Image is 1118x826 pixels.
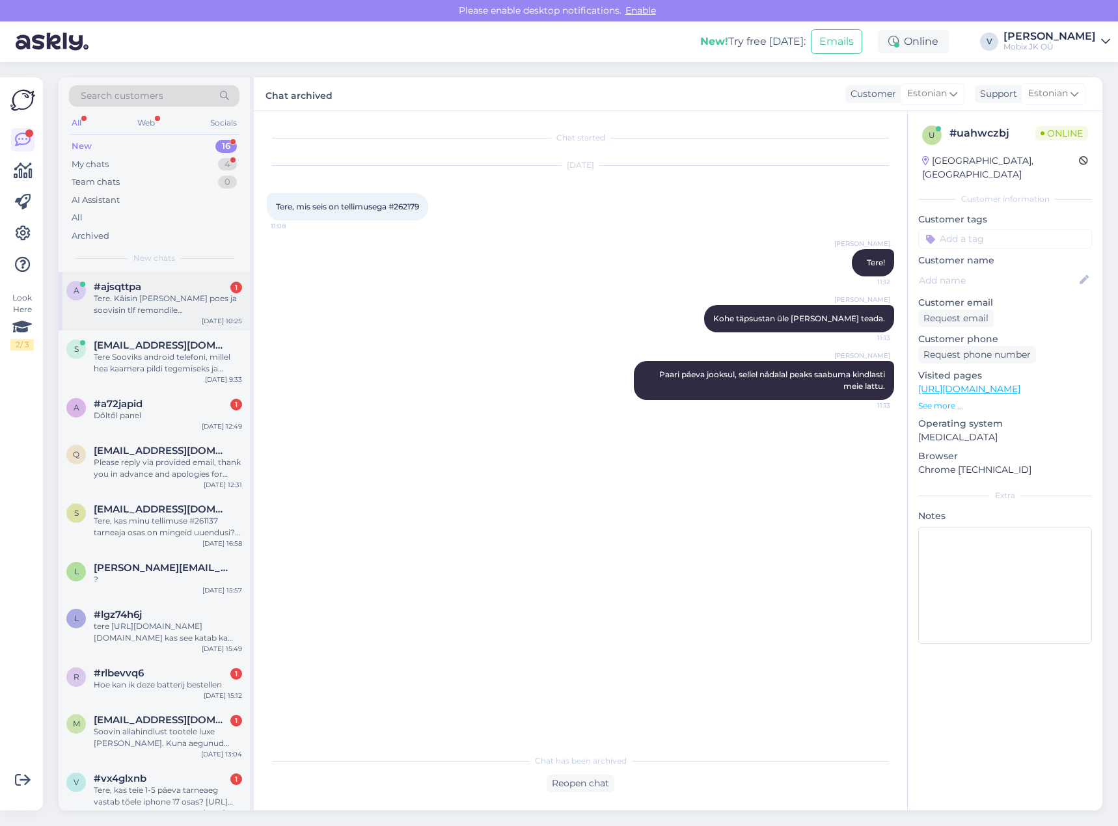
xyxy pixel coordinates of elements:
span: sirje.siilik@gmail.com [94,340,229,351]
p: Customer phone [918,332,1092,346]
div: Hoe kan ik deze batterij bestellen [94,679,242,691]
p: Notes [918,509,1092,523]
div: [DATE] 15:12 [204,691,242,700]
span: [PERSON_NAME] [834,239,890,248]
div: [GEOGRAPHIC_DATA], [GEOGRAPHIC_DATA] [922,154,1079,181]
div: [DATE] 16:58 [202,539,242,548]
span: Paari päeva jooksul, sellel nädalal peaks saabuma kindlasti meie lattu. [659,369,887,391]
span: m [73,719,80,728]
p: Operating system [918,417,1092,431]
div: [DATE] 10:25 [202,316,242,326]
span: #ajsqttpa [94,281,141,293]
p: Customer email [918,296,1092,310]
div: Extra [918,490,1092,501]
div: [DATE] 9:33 [205,375,242,384]
div: ? [94,574,242,585]
span: m.koodi@icloud.com [94,714,229,726]
span: Chat has been archived [535,755,627,767]
p: [MEDICAL_DATA] [918,431,1092,444]
div: 4 [218,158,237,171]
div: 1 [230,282,242,293]
div: 2 / 3 [10,339,34,351]
div: Reopen chat [547,775,614,792]
span: s [74,508,79,518]
div: [DATE] 15:57 [202,585,242,595]
div: [DATE] [267,159,894,171]
div: Please reply via provided email, thank you in advance and apologies for taking your time! [94,457,242,480]
div: tere [URL][DOMAIN_NAME][DOMAIN_NAME] kas see katab ka kumerad servad? [94,620,242,644]
span: Online [1035,126,1088,140]
div: 1 [230,399,242,410]
span: l [74,566,79,576]
div: Online [878,30,949,53]
span: r [74,672,79,682]
div: Tere. Käisin [PERSON_NAME] poes ja soovisin tlf remondile hinnapakkumist. Pidite meilile saatma, ... [94,293,242,316]
div: 1 [230,668,242,680]
div: Chat started [267,132,894,144]
span: Estonian [1028,87,1068,101]
div: V [980,33,998,51]
input: Add a tag [918,229,1092,248]
span: Kohe täpsustan üle [PERSON_NAME] teada. [713,313,885,323]
span: 11:13 [841,401,890,410]
span: [PERSON_NAME] [834,351,890,360]
div: 1 [230,715,242,726]
span: #rlbevvq6 [94,667,144,679]
div: [DATE] 15:49 [202,644,242,654]
div: [PERSON_NAME] [1003,31,1096,42]
p: Chrome [TECHNICAL_ID] [918,463,1092,477]
span: qholer@gmail.com [94,445,229,457]
div: [DATE] 13:04 [201,749,242,759]
div: Customer information [918,193,1092,205]
div: All [69,114,84,131]
span: Search customers [81,89,163,103]
div: Request email [918,310,994,327]
div: AI Assistant [72,194,120,207]
p: See more ... [918,400,1092,412]
div: Request phone number [918,346,1036,364]
b: New! [700,35,728,47]
span: Tere, mis seis on tellimusega #262179 [276,202,419,211]
span: s [74,344,79,354]
div: Tere Sooviks android telefoni, millel hea kaamera pildi tegemiseks ja ennekõike helistamiseks. Ka... [94,351,242,375]
div: Support [975,87,1017,101]
div: Customer [845,87,896,101]
div: # uahwczbj [949,126,1035,141]
a: [URL][DOMAIN_NAME] [918,383,1020,395]
span: sofipavljonkova@gmail.com [94,503,229,515]
input: Add name [919,273,1077,287]
span: 11:12 [841,277,890,287]
span: #vx4glxnb [94,773,146,784]
p: Customer name [918,254,1092,267]
label: Chat archived [266,85,333,103]
span: 11:08 [271,221,320,231]
div: [DATE] 11:06 [203,808,242,818]
div: Tere, kas teie 1-5 päeva tarneaeg vastab tõele iphone 17 osas? [URL][DOMAIN_NAME] [94,784,242,808]
div: New [72,140,92,153]
div: All [72,211,83,224]
div: 16 [215,140,237,153]
span: New chats [133,252,175,264]
div: Look Here [10,292,34,351]
div: Archived [72,230,109,243]
span: u [929,130,935,140]
p: Visited pages [918,369,1092,382]
a: [PERSON_NAME]Mobix JK OÜ [1003,31,1110,52]
div: Socials [208,114,239,131]
span: [PERSON_NAME] [834,295,890,304]
span: v [74,777,79,787]
span: #a72japid [94,398,143,410]
span: 11:13 [841,333,890,343]
span: Tere! [867,258,885,267]
img: Askly Logo [10,88,35,113]
div: Team chats [72,176,120,189]
span: Estonian [907,87,947,101]
span: a [74,403,79,412]
div: [DATE] 12:31 [204,480,242,490]
p: Customer tags [918,213,1092,226]
div: [DATE] 12:49 [202,421,242,431]
span: Enable [621,5,660,16]
div: Web [135,114,157,131]
button: Emails [811,29,862,54]
div: Mobix JK OÜ [1003,42,1096,52]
